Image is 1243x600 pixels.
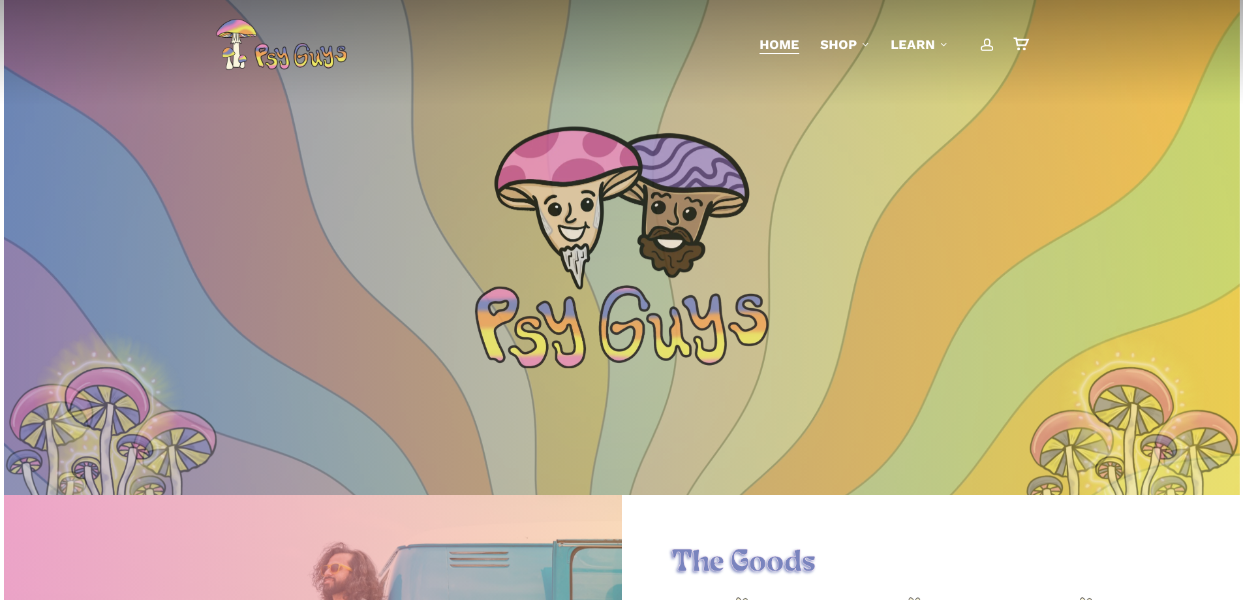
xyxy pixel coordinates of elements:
a: Home [760,35,799,54]
span: Shop [820,37,857,52]
h1: The Goods [671,545,1190,582]
img: Colorful psychedelic mushrooms with pink, blue, and yellow patterns on a glowing yellow background. [1052,326,1215,561]
img: PsyGuys [215,18,347,71]
span: Home [760,37,799,52]
img: Psychedelic PsyGuys Text Logo [475,285,769,368]
a: Learn [891,35,948,54]
span: Learn [891,37,935,52]
a: Shop [820,35,870,54]
img: Colorful psychedelic mushrooms with pink, blue, and yellow patterns on a glowing yellow background. [28,326,191,561]
img: PsyGuys Heads Logo [491,110,752,306]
